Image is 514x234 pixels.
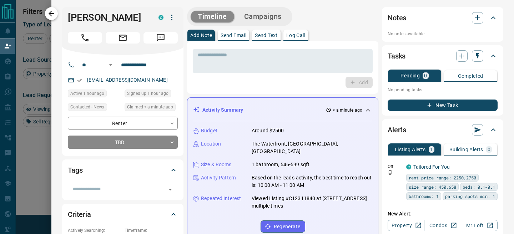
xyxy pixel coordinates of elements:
[201,127,217,134] p: Budget
[252,161,309,168] p: 1 bathroom, 546-599 sqft
[252,140,372,155] p: The Waterfront, [GEOGRAPHIC_DATA], [GEOGRAPHIC_DATA]
[409,174,476,181] span: rent price range: 2250,2750
[388,47,498,65] div: Tasks
[127,103,173,111] span: Claimed < a minute ago
[388,12,406,24] h2: Notes
[261,220,305,233] button: Regenerate
[158,15,163,20] div: condos.ca
[286,33,305,38] p: Log Call
[106,32,140,44] span: Email
[68,32,102,44] span: Call
[388,100,498,111] button: New Task
[400,73,420,78] p: Pending
[388,50,405,62] h2: Tasks
[68,12,148,23] h1: [PERSON_NAME]
[406,164,411,169] div: condos.ca
[388,85,498,95] p: No pending tasks
[413,164,450,170] a: Tailored For You
[70,103,105,111] span: Contacted - Never
[461,220,498,231] a: Mr.Loft
[449,147,483,152] p: Building Alerts
[409,193,439,200] span: bathrooms: 1
[388,163,402,170] p: Off
[193,103,372,117] div: Activity Summary< a minute ago
[125,103,178,113] div: Sat Sep 13 2025
[127,90,168,97] span: Signed up 1 hour ago
[252,195,372,210] p: Viewed Listing #C12311840 at [STREET_ADDRESS] multiple times
[68,162,178,179] div: Tags
[143,32,178,44] span: Message
[388,121,498,138] div: Alerts
[68,227,121,234] p: Actively Searching:
[125,90,178,100] div: Sat Sep 13 2025
[106,61,115,69] button: Open
[458,73,483,78] p: Completed
[77,78,82,83] svg: Email Verified
[388,210,498,218] p: New Alert:
[190,33,212,38] p: Add Note
[333,107,362,113] p: < a minute ago
[221,33,246,38] p: Send Email
[388,9,498,26] div: Notes
[68,117,178,130] div: Renter
[488,147,490,152] p: 0
[68,164,82,176] h2: Tags
[165,184,175,194] button: Open
[68,136,178,149] div: TBD
[201,161,232,168] p: Size & Rooms
[388,124,406,136] h2: Alerts
[68,206,178,223] div: Criteria
[201,140,221,148] p: Location
[388,220,424,231] a: Property
[68,90,121,100] div: Sat Sep 13 2025
[68,209,91,220] h2: Criteria
[252,127,284,134] p: Around $2500
[388,31,498,37] p: No notes available
[201,174,236,182] p: Activity Pattern
[395,147,426,152] p: Listing Alerts
[191,11,234,22] button: Timeline
[87,77,168,83] a: [EMAIL_ADDRESS][DOMAIN_NAME]
[125,227,178,234] p: Timeframe:
[201,195,241,202] p: Repeated Interest
[424,73,427,78] p: 0
[202,106,243,114] p: Activity Summary
[252,174,372,189] p: Based on the lead's activity, the best time to reach out is: 10:00 AM - 11:00 AM
[237,11,289,22] button: Campaigns
[70,90,104,97] span: Active 1 hour ago
[409,183,456,190] span: size range: 450,658
[430,147,433,152] p: 1
[255,33,278,38] p: Send Text
[388,170,393,175] svg: Push Notification Only
[463,183,495,190] span: beds: 0.1-0.1
[445,193,495,200] span: parking spots min: 1
[424,220,461,231] a: Condos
